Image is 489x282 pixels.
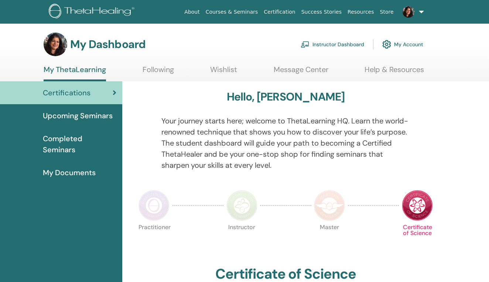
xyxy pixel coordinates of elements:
[402,190,433,221] img: Certificate of Science
[44,65,106,81] a: My ThetaLearning
[314,190,345,221] img: Master
[203,5,261,19] a: Courses & Seminars
[44,33,67,56] img: default.jpg
[70,38,146,51] h3: My Dashboard
[226,190,257,221] img: Instructor
[301,36,364,52] a: Instructor Dashboard
[226,224,257,255] p: Instructor
[43,167,96,178] span: My Documents
[382,36,423,52] a: My Account
[43,110,113,121] span: Upcoming Seminars
[139,224,170,255] p: Practitioner
[210,65,237,79] a: Wishlist
[261,5,298,19] a: Certification
[161,115,410,171] p: Your journey starts here; welcome to ThetaLearning HQ. Learn the world-renowned technique that sh...
[43,87,90,98] span: Certifications
[377,5,397,19] a: Store
[365,65,424,79] a: Help & Resources
[181,5,202,19] a: About
[274,65,328,79] a: Message Center
[227,90,345,103] h3: Hello, [PERSON_NAME]
[345,5,377,19] a: Resources
[49,4,137,20] img: logo.png
[43,133,116,155] span: Completed Seminars
[298,5,345,19] a: Success Stories
[402,224,433,255] p: Certificate of Science
[143,65,174,79] a: Following
[314,224,345,255] p: Master
[403,6,414,18] img: default.jpg
[382,38,391,51] img: cog.svg
[139,190,170,221] img: Practitioner
[301,41,310,48] img: chalkboard-teacher.svg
